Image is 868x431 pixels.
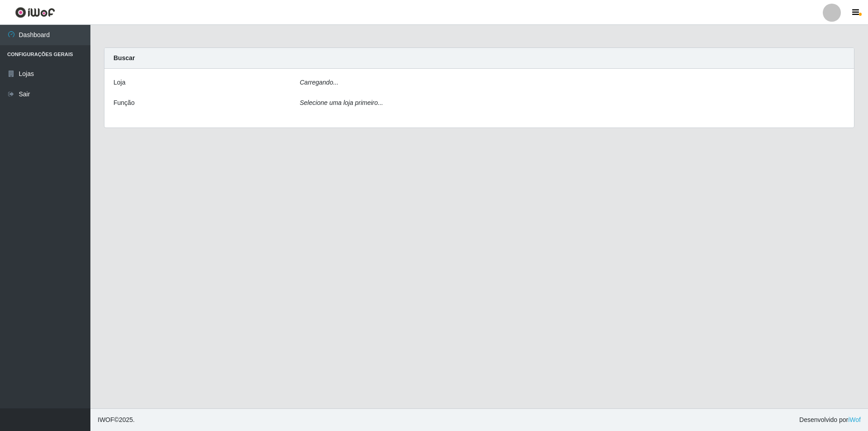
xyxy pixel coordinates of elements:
i: Carregando... [300,79,339,86]
span: © 2025 . [98,415,135,425]
label: Loja [113,78,125,87]
strong: Buscar [113,54,135,62]
i: Selecione uma loja primeiro... [300,99,383,106]
span: Desenvolvido por [799,415,861,425]
label: Função [113,98,135,108]
img: CoreUI Logo [15,7,55,18]
span: IWOF [98,416,114,423]
a: iWof [848,416,861,423]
